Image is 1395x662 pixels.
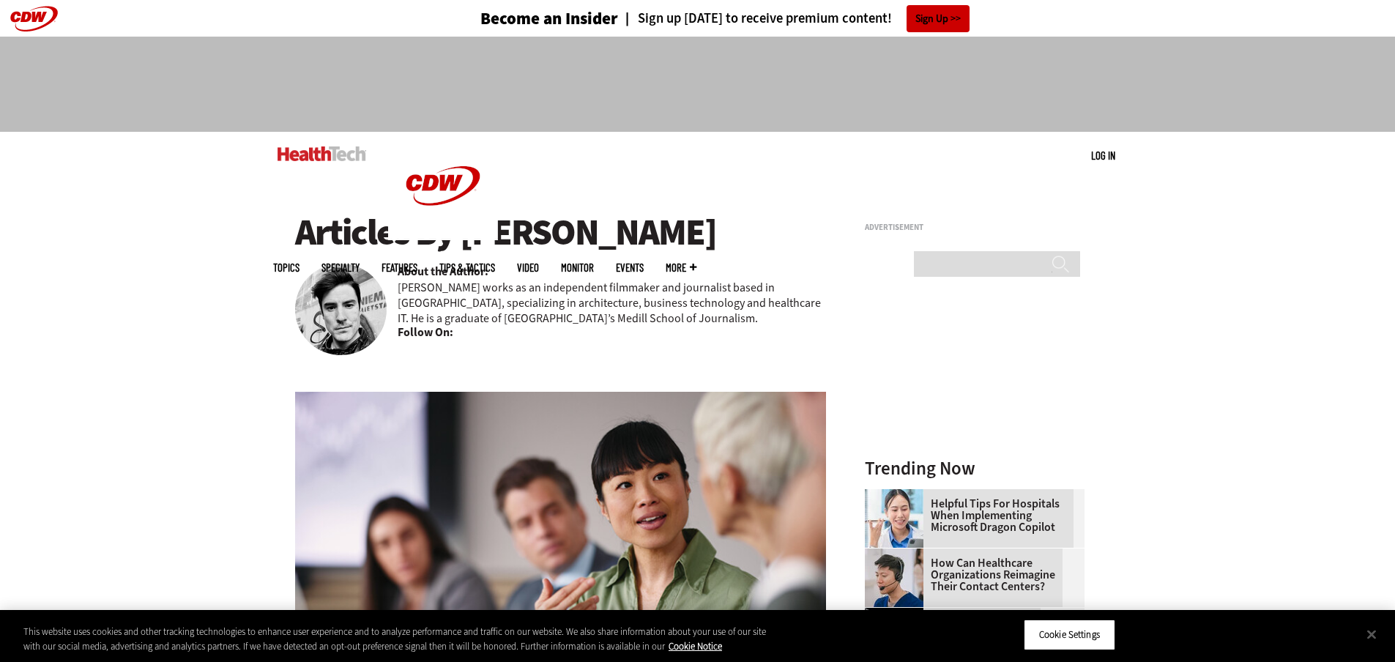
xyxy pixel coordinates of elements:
[561,262,594,273] a: MonITor
[388,132,498,240] img: Home
[865,459,1085,477] h3: Trending Now
[865,237,1085,420] iframe: advertisement
[295,264,387,355] img: nathan eddy
[439,262,495,273] a: Tips & Tactics
[425,10,618,27] a: Become an Insider
[382,262,417,273] a: Features
[865,498,1076,533] a: Helpful Tips for Hospitals When Implementing Microsoft Dragon Copilot
[23,625,767,653] div: This website uses cookies and other tracking technologies to enhance user experience and to analy...
[865,548,931,560] a: Healthcare contact center
[398,324,453,341] b: Follow On:
[666,262,696,273] span: More
[517,262,539,273] a: Video
[278,146,366,161] img: Home
[273,262,300,273] span: Topics
[398,280,827,326] p: [PERSON_NAME] works as an independent filmmaker and journalist based in [GEOGRAPHIC_DATA], specia...
[616,262,644,273] a: Events
[669,640,722,652] a: More information about your privacy
[1024,620,1115,650] button: Cookie Settings
[865,548,923,607] img: Healthcare contact center
[431,51,964,117] iframe: advertisement
[865,608,931,620] a: Desktop monitor with brain AI concept
[1355,618,1388,650] button: Close
[388,228,498,244] a: CDW
[865,489,923,548] img: Doctor using phone to dictate to tablet
[618,12,892,26] a: Sign up [DATE] to receive premium content!
[907,5,970,32] a: Sign Up
[865,489,931,501] a: Doctor using phone to dictate to tablet
[321,262,360,273] span: Specialty
[1091,148,1115,163] div: User menu
[865,557,1076,592] a: How Can Healthcare Organizations Reimagine Their Contact Centers?
[480,10,618,27] h3: Become an Insider
[1091,149,1115,162] a: Log in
